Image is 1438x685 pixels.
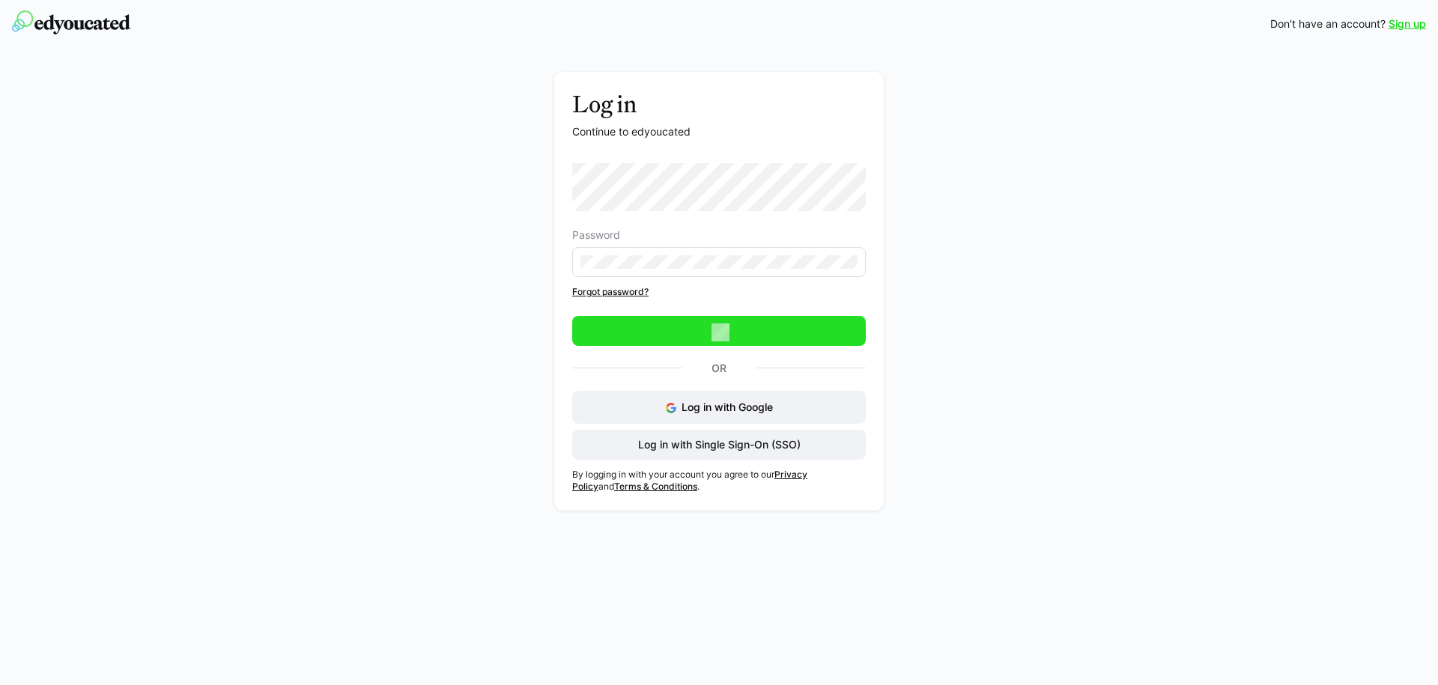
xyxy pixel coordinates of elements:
a: Forgot password? [572,286,866,298]
a: Privacy Policy [572,469,807,492]
p: Continue to edyoucated [572,124,866,139]
span: Log in with Google [682,401,773,413]
button: Log in with Single Sign-On (SSO) [572,430,866,460]
h3: Log in [572,90,866,118]
button: Log in with Google [572,391,866,424]
a: Sign up [1389,16,1426,31]
span: Don't have an account? [1270,16,1386,31]
p: Or [682,358,756,379]
span: Password [572,229,620,241]
img: edyoucated [12,10,130,34]
a: Terms & Conditions [614,481,697,492]
p: By logging in with your account you agree to our and . [572,469,866,493]
span: Log in with Single Sign-On (SSO) [636,437,803,452]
